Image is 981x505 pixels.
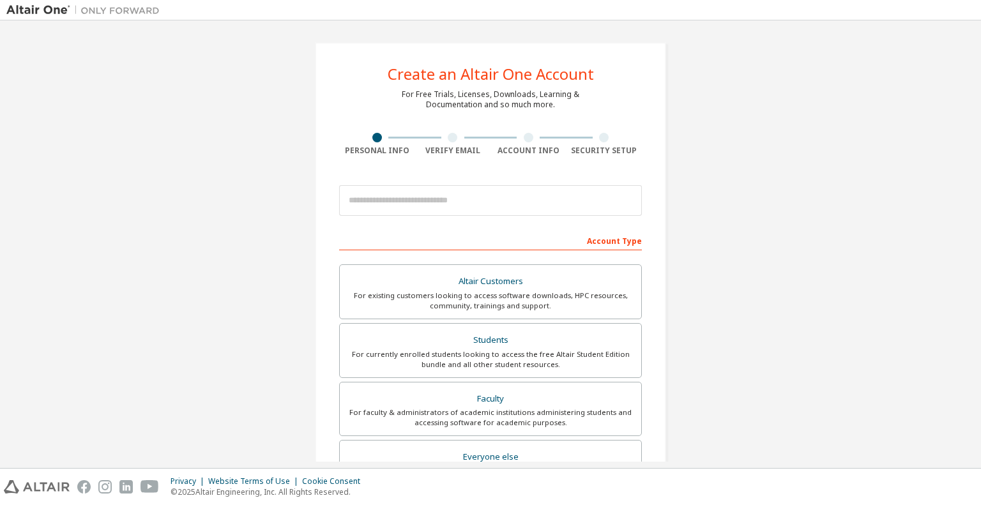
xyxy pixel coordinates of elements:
img: facebook.svg [77,480,91,494]
img: instagram.svg [98,480,112,494]
div: Security Setup [567,146,643,156]
div: For currently enrolled students looking to access the free Altair Student Edition bundle and all ... [347,349,634,370]
div: For existing customers looking to access software downloads, HPC resources, community, trainings ... [347,290,634,311]
div: Account Type [339,230,642,250]
div: Cookie Consent [302,476,368,486]
div: Personal Info [339,146,415,156]
div: Verify Email [415,146,491,156]
img: youtube.svg [141,480,159,494]
div: Faculty [347,390,634,408]
div: Account Info [490,146,567,156]
div: Create an Altair One Account [388,66,594,82]
div: For faculty & administrators of academic institutions administering students and accessing softwa... [347,407,634,428]
div: Altair Customers [347,273,634,290]
img: Altair One [6,4,166,17]
div: Students [347,331,634,349]
div: Everyone else [347,448,634,466]
p: © 2025 Altair Engineering, Inc. All Rights Reserved. [171,486,368,497]
img: altair_logo.svg [4,480,70,494]
div: Website Terms of Use [208,476,302,486]
div: Privacy [171,476,208,486]
img: linkedin.svg [119,480,133,494]
div: For Free Trials, Licenses, Downloads, Learning & Documentation and so much more. [402,89,579,110]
